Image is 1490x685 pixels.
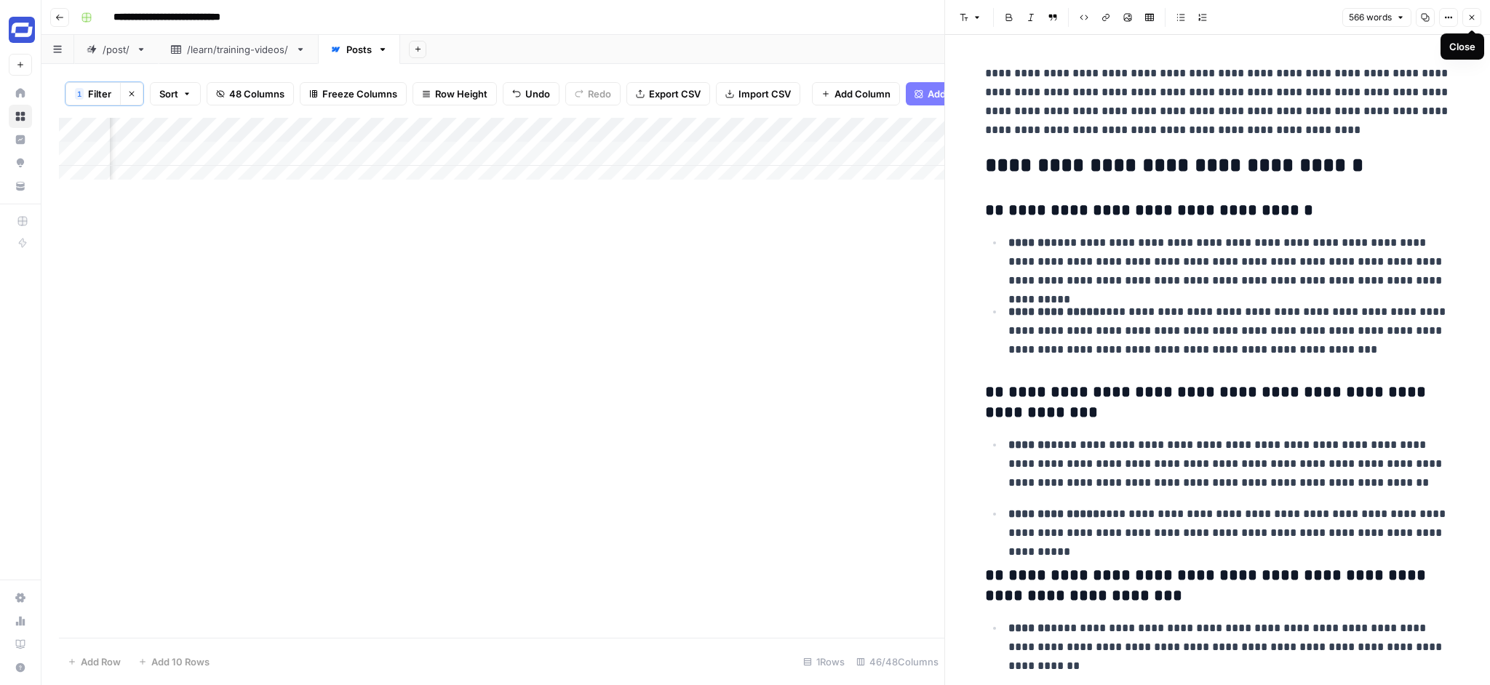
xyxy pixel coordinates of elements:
button: Import CSV [716,82,800,105]
a: Your Data [9,175,32,198]
div: /post/ [103,42,130,57]
button: 1Filter [65,82,120,105]
span: 566 words [1349,11,1392,24]
div: 1 [75,88,84,100]
button: Add Row [59,650,130,673]
span: Filter [88,87,111,101]
div: 46/48 Columns [850,650,944,673]
button: Help + Support [9,656,32,679]
span: Row Height [435,87,487,101]
a: /learn/training-videos/ [159,35,318,64]
span: Export CSV [649,87,701,101]
button: Add 10 Rows [130,650,218,673]
div: Posts [346,42,372,57]
div: Close [1449,39,1475,54]
span: 1 [77,88,81,100]
a: Opportunities [9,151,32,175]
a: Learning Hub [9,633,32,656]
span: Add 10 Rows [151,654,210,669]
button: 48 Columns [207,82,294,105]
span: Freeze Columns [322,87,397,101]
span: Undo [525,87,550,101]
button: Export CSV [626,82,710,105]
button: Sort [150,82,201,105]
button: 566 words [1342,8,1411,27]
a: Posts [318,35,400,64]
button: Add Column [812,82,900,105]
span: Import CSV [738,87,791,101]
button: Undo [503,82,559,105]
a: Home [9,81,32,105]
span: Redo [588,87,611,101]
button: Add Power Agent [906,82,1016,105]
a: /post/ [74,35,159,64]
a: Usage [9,609,32,633]
a: Settings [9,586,32,609]
span: 48 Columns [229,87,284,101]
div: /learn/training-videos/ [187,42,290,57]
img: Synthesia Logo [9,17,35,43]
span: Add Column [834,87,891,101]
a: Insights [9,128,32,151]
button: Freeze Columns [300,82,407,105]
button: Row Height [413,82,497,105]
span: Sort [159,87,178,101]
span: Add Row [81,654,121,669]
button: Workspace: Synthesia [9,12,32,48]
div: 1 Rows [797,650,850,673]
a: Browse [9,105,32,128]
button: Redo [565,82,621,105]
span: Add Power Agent [928,87,1007,101]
